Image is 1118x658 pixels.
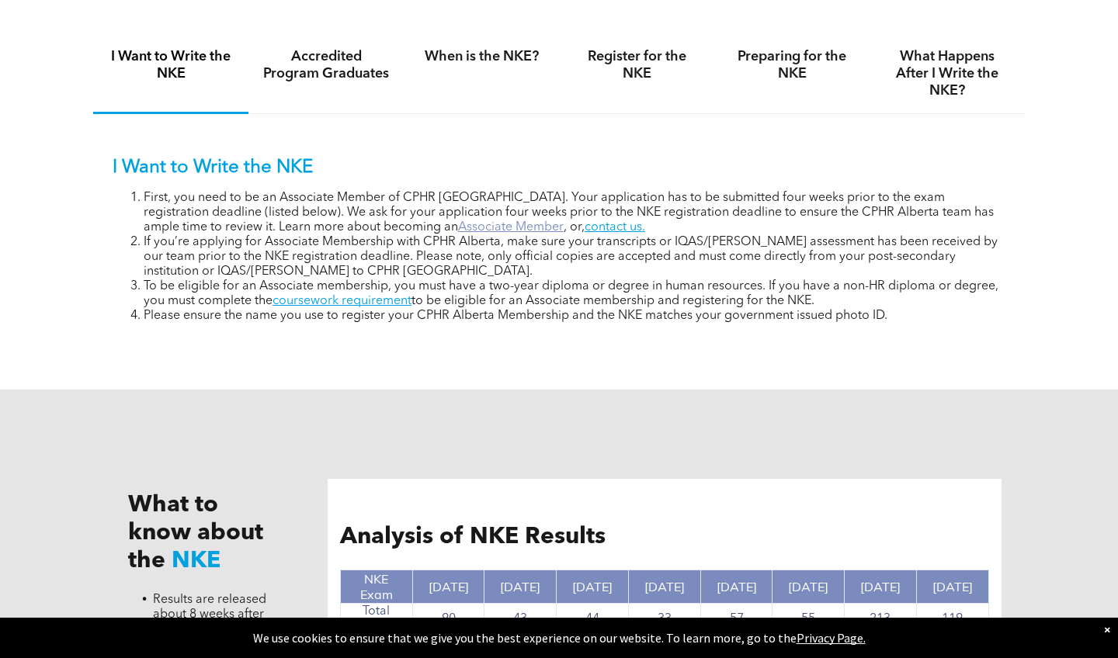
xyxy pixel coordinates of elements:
[128,493,263,573] span: What to know about the
[1104,622,1110,637] div: Dismiss notification
[172,549,220,573] span: NKE
[916,570,988,604] th: [DATE]
[628,604,700,635] td: 33
[341,604,413,635] td: Total Writers
[845,604,917,635] td: 213
[458,221,564,234] a: Associate Member
[341,570,413,604] th: NKE Exam
[585,221,645,234] a: contact us.
[107,48,234,82] h4: I Want to Write the NKE
[728,48,856,82] h4: Preparing for the NKE
[797,630,866,646] a: Privacy Page.
[845,570,917,604] th: [DATE]
[340,525,606,549] span: Analysis of NKE Results
[773,604,845,635] td: 55
[484,604,557,635] td: 43
[557,570,629,604] th: [DATE]
[700,570,773,604] th: [DATE]
[884,48,1011,99] h4: What Happens After I Write the NKE?
[412,570,484,604] th: [DATE]
[412,604,484,635] td: 90
[557,604,629,635] td: 44
[144,279,1005,309] li: To be eligible for an Associate membership, you must have a two-year diploma or degree in human r...
[144,191,1005,235] li: First, you need to be an Associate Member of CPHR [GEOGRAPHIC_DATA]. Your application has to be s...
[916,604,988,635] td: 119
[573,48,700,82] h4: Register for the NKE
[262,48,390,82] h4: Accredited Program Graduates
[273,295,411,307] a: coursework requirement
[153,594,266,635] span: Results are released about 8 weeks after each exam session
[700,604,773,635] td: 57
[144,235,1005,279] li: If you’re applying for Associate Membership with CPHR Alberta, make sure your transcripts or IQAS...
[773,570,845,604] th: [DATE]
[418,48,545,65] h4: When is the NKE?
[144,309,1005,324] li: Please ensure the name you use to register your CPHR Alberta Membership and the NKE matches your ...
[113,157,1005,179] p: I Want to Write the NKE
[484,570,557,604] th: [DATE]
[628,570,700,604] th: [DATE]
